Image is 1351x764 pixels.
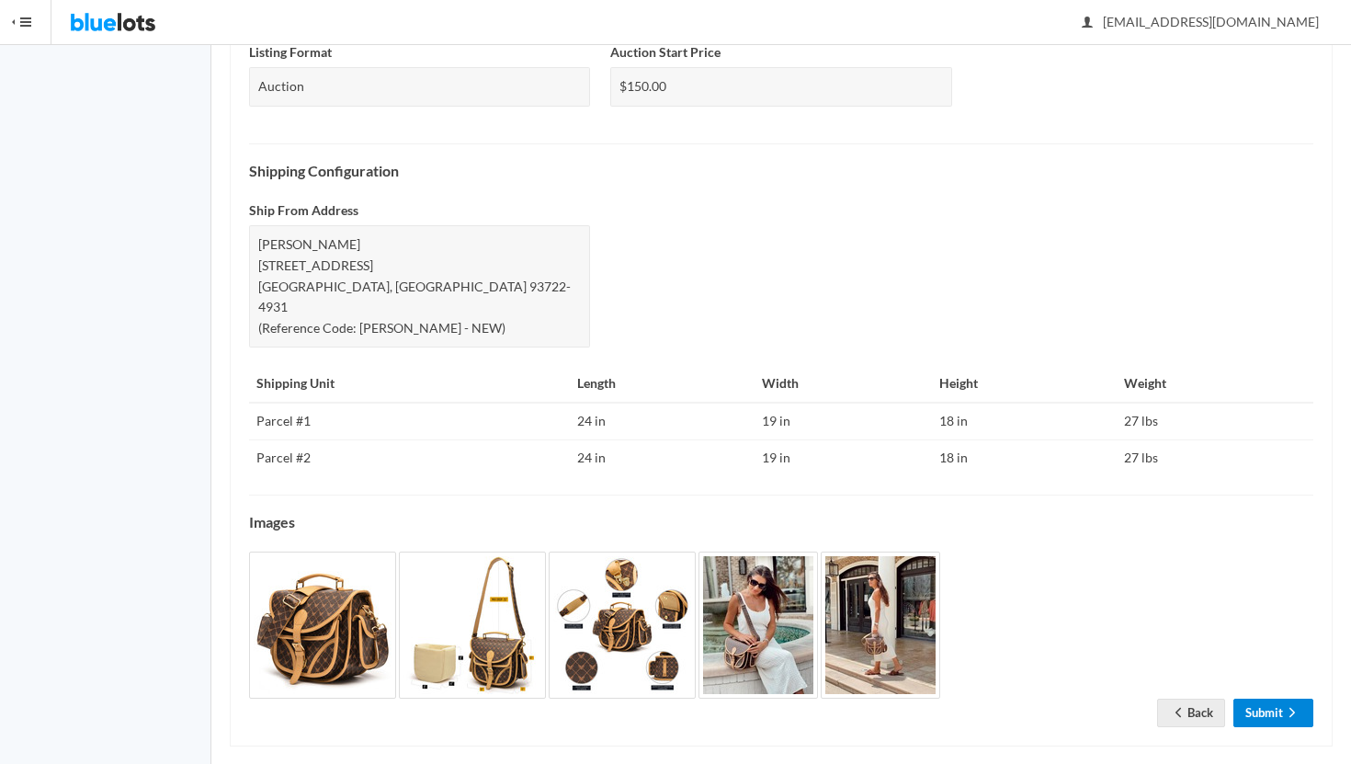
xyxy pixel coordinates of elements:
label: Ship From Address [249,200,358,222]
div: Auction [249,67,590,107]
th: Weight [1117,366,1313,403]
td: 18 in [932,439,1116,475]
img: 197fca1e-d345-4640-b79b-ba98dda18380-1710222923.jpg [399,552,546,699]
ion-icon: arrow forward [1283,705,1301,723]
ion-icon: arrow back [1169,705,1187,723]
td: Parcel #2 [249,439,570,475]
div: [PERSON_NAME] [STREET_ADDRESS] [GEOGRAPHIC_DATA], [GEOGRAPHIC_DATA] 93722-4931 (Reference Code: [... [249,225,590,348]
h4: Shipping Configuration [249,163,1313,179]
td: 19 in [755,403,933,439]
ion-icon: person [1078,15,1096,32]
label: Listing Format [249,42,332,63]
th: Length [570,366,754,403]
td: 19 in [755,439,933,475]
th: Height [932,366,1116,403]
td: 24 in [570,403,754,439]
a: Submitarrow forward [1233,699,1313,727]
h4: Images [249,514,1313,530]
img: 000711f6-7ec1-4899-8d77-e08615a60779-1710222949.jpg [698,552,818,699]
div: $150.00 [610,67,951,107]
td: Parcel #1 [249,403,570,439]
img: 105c4a63-7c06-4ac7-809d-e624e4d533d3-1720486620.jpg [821,552,940,699]
td: 24 in [570,439,754,475]
label: Auction Start Price [610,42,721,63]
td: 27 lbs [1117,439,1313,475]
th: Width [755,366,933,403]
td: 27 lbs [1117,403,1313,439]
img: ba171cac-e502-4002-9df0-92bfe22f2380-1710222923.jpg [549,552,696,699]
a: arrow backBack [1157,699,1225,727]
img: 24399fc3-498a-42fe-9671-2e191c9d9a56-1710222922.jpg [249,552,396,699]
th: Shipping Unit [249,366,570,403]
td: 18 in [932,403,1116,439]
span: [EMAIL_ADDRESS][DOMAIN_NAME] [1083,14,1319,29]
